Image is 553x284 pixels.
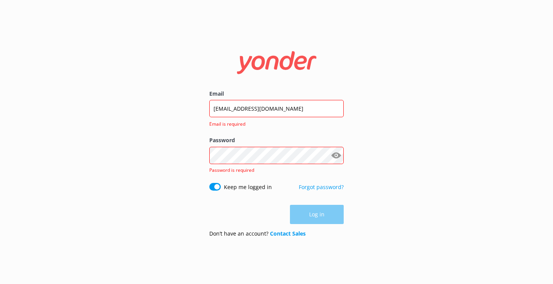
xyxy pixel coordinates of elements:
[270,230,306,237] a: Contact Sales
[209,136,344,144] label: Password
[299,183,344,191] a: Forgot password?
[209,100,344,117] input: user@emailaddress.com
[209,90,344,98] label: Email
[328,148,344,163] button: Show password
[209,229,306,238] p: Don’t have an account?
[209,167,254,173] span: Password is required
[209,120,339,128] span: Email is required
[224,183,272,191] label: Keep me logged in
